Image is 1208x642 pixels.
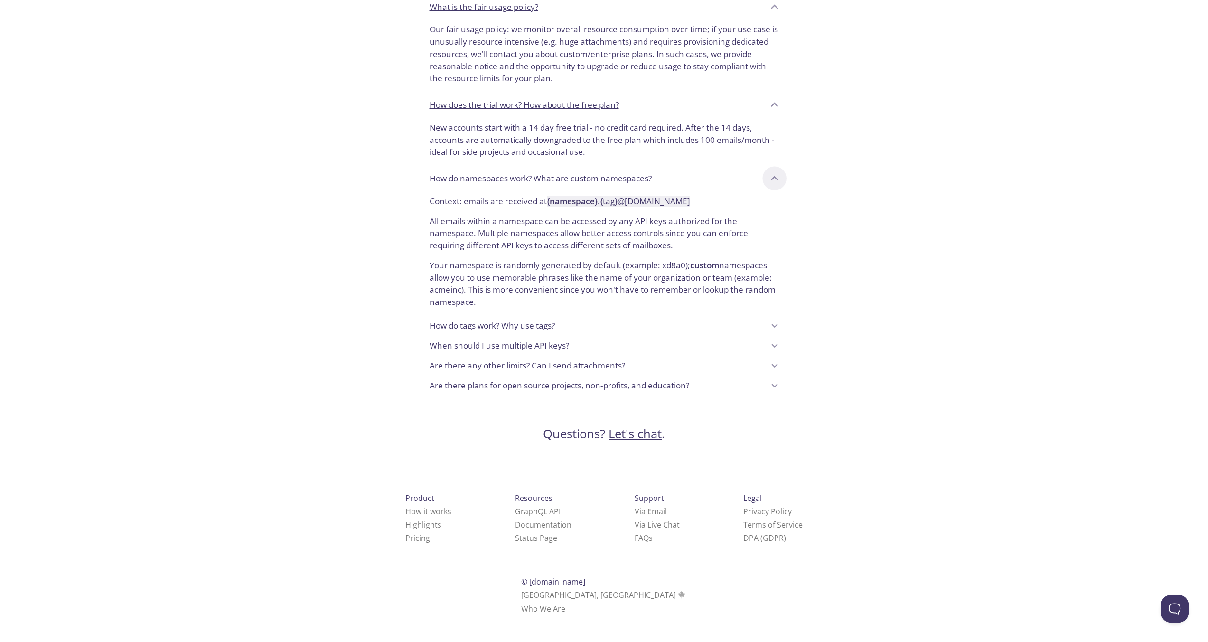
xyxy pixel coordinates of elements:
div: How does the trial work? How about the free plan? [422,118,787,166]
a: Pricing [405,533,430,543]
a: DPA (GDPR) [743,533,786,543]
p: All emails within a namespace can be accessed by any API keys authorized for the namespace. Multi... [430,208,779,252]
strong: namespace [550,196,595,207]
span: Support [635,493,664,503]
p: Our fair usage policy: we monitor overall resource consumption over time; if your use case is unu... [430,23,779,85]
span: Product [405,493,434,503]
span: Legal [743,493,762,503]
a: Status Page [515,533,557,543]
p: What is the fair usage policy? [430,1,538,13]
div: How do namespaces work? What are custom namespaces? [422,191,787,316]
a: Documentation [515,519,571,530]
div: Are there any other limits? Can I send attachments? [422,356,787,376]
span: Resources [515,493,552,503]
a: Via Email [635,506,667,517]
a: GraphQL API [515,506,561,517]
p: Are there plans for open source projects, non-profits, and education? [430,379,689,392]
p: New accounts start with a 14 day free trial - no credit card required. After the 14 days, account... [430,122,779,158]
span: © [DOMAIN_NAME] [521,576,585,587]
a: FAQ [635,533,653,543]
p: Context: emails are received at [430,195,779,208]
div: Are there plans for open source projects, non-profits, and education? [422,376,787,396]
a: How it works [405,506,451,517]
p: How does the trial work? How about the free plan? [430,99,619,111]
span: [GEOGRAPHIC_DATA], [GEOGRAPHIC_DATA] [521,590,687,600]
span: s [649,533,653,543]
iframe: Help Scout Beacon - Open [1161,595,1189,623]
div: How does the trial work? How about the free plan? [422,92,787,118]
strong: custom [690,260,719,271]
a: Terms of Service [743,519,803,530]
a: Highlights [405,519,441,530]
a: Via Live Chat [635,519,680,530]
p: When should I use multiple API keys? [430,340,569,352]
p: Are there any other limits? Can I send attachments? [430,359,625,372]
div: How do namespaces work? What are custom namespaces? [422,166,787,191]
a: Who We Are [521,604,565,614]
p: How do namespaces work? What are custom namespaces? [430,172,652,185]
div: When should I use multiple API keys? [422,336,787,356]
p: Your namespace is randomly generated by default (example: xd8a0); namespaces allow you to use mem... [430,252,779,308]
h3: Questions? . [543,426,665,442]
code: { } . { tag } @[DOMAIN_NAME] [547,196,690,207]
a: Let's chat [609,425,662,442]
p: How do tags work? Why use tags? [430,320,555,332]
div: How do tags work? Why use tags? [422,316,787,336]
a: Privacy Policy [743,506,792,517]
